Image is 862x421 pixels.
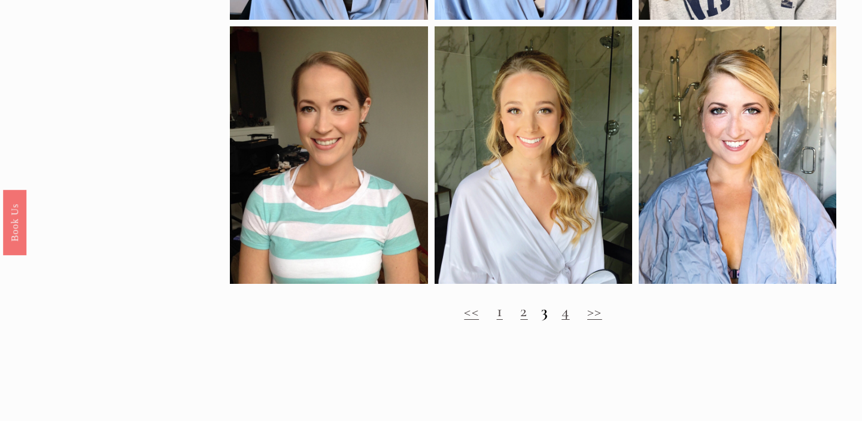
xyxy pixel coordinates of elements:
a: 4 [561,301,569,321]
a: 2 [520,301,527,321]
a: Book Us [3,189,26,255]
a: 1 [497,301,503,321]
strong: 3 [541,301,548,321]
a: >> [587,301,602,321]
a: << [464,301,479,321]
